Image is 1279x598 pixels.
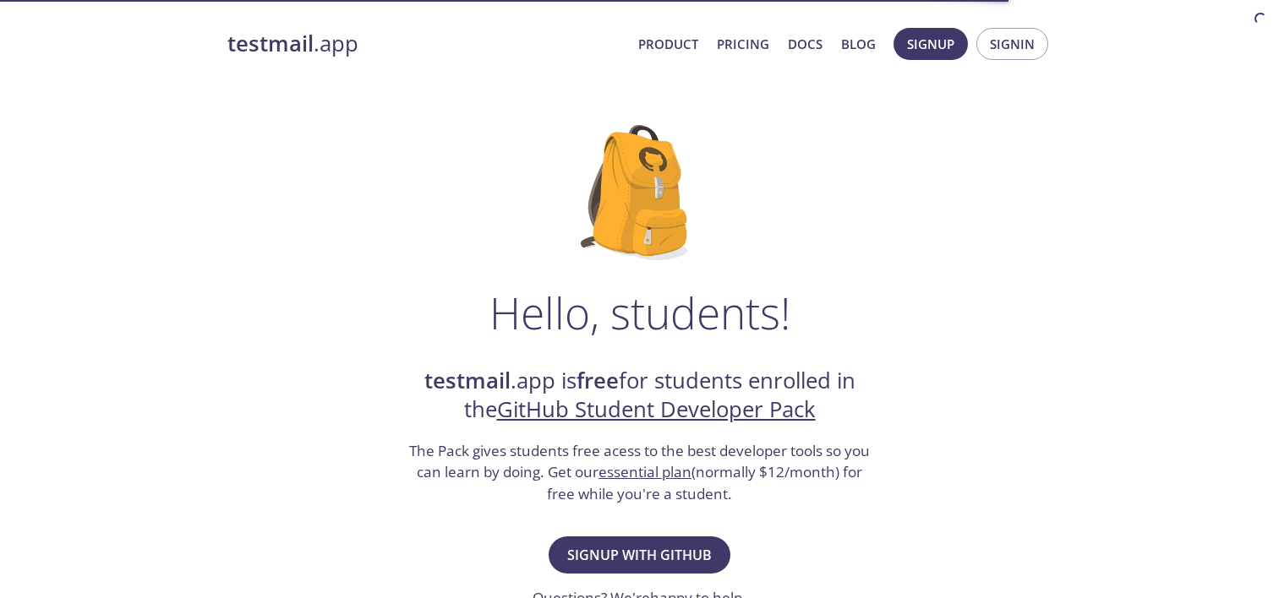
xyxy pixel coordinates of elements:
[717,33,769,55] a: Pricing
[841,33,876,55] a: Blog
[407,367,872,425] h2: .app is for students enrolled in the
[577,366,619,395] strong: free
[567,543,712,567] span: Signup with GitHub
[497,394,816,424] a: GitHub Student Developer Pack
[227,29,314,58] strong: testmail
[599,462,691,481] a: essential plan
[581,125,698,260] img: github-student-backpack.png
[424,366,511,395] strong: testmail
[638,33,698,55] a: Product
[788,33,823,55] a: Docs
[990,33,1035,55] span: Signin
[489,287,790,338] h1: Hello, students!
[227,30,625,58] a: testmail.app
[907,33,954,55] span: Signup
[549,536,730,574] button: Signup with GitHub
[976,28,1048,60] button: Signin
[894,28,968,60] button: Signup
[407,440,872,505] h3: The Pack gives students free acess to the best developer tools so you can learn by doing. Get our...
